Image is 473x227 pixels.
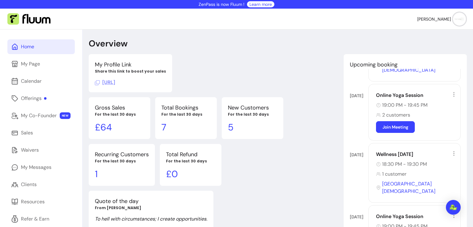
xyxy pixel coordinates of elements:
div: Waivers [21,146,39,154]
div: [DATE] [350,152,368,158]
a: Learn more [249,1,272,7]
a: My Page [7,57,75,71]
div: Clients [21,181,37,188]
p: From [PERSON_NAME] [95,205,207,210]
p: Upcoming booking [350,60,461,69]
span: [PERSON_NAME] [417,16,451,22]
a: Clients [7,177,75,192]
p: 1 [95,169,149,180]
button: avatar[PERSON_NAME] [417,13,466,25]
div: Home [21,43,34,50]
a: Join Meeting [376,121,415,133]
div: Offerings [21,95,46,102]
p: Recurring Customers [95,150,149,159]
p: Overview [89,38,127,49]
div: My Page [21,60,40,68]
p: £ 0 [166,169,215,180]
p: 7 [161,122,211,133]
p: For the last 30 days [161,112,211,117]
span: [GEOGRAPHIC_DATA][DEMOGRAPHIC_DATA] [382,180,457,195]
p: New Customers [228,103,277,112]
div: [DATE] [350,214,368,220]
a: Sales [7,125,75,140]
a: Resources [7,194,75,209]
p: ZenPass is now Fluum ! [199,1,245,7]
a: Waivers [7,143,75,157]
div: [DATE] [350,93,368,99]
div: Refer & Earn [21,215,49,223]
p: £ 64 [95,122,144,133]
a: My Messages [7,160,75,175]
p: 5 [228,122,277,133]
div: 19:00 PM - 19:45 PM [376,102,457,109]
div: Resources [21,198,45,205]
p: To hell with circumstances; I create opportunities. [95,215,207,223]
div: Online Yoga Session [376,92,457,99]
p: My Profile Link [95,60,166,69]
div: Open Intercom Messenger [446,200,461,215]
p: For the last 30 days [228,112,277,117]
a: My Co-Founder NEW [7,108,75,123]
div: Sales [21,129,33,137]
a: Refer & Earn [7,212,75,226]
img: Fluum Logo [7,13,51,25]
p: Quote of the day [95,197,207,205]
div: 1 customer [376,170,457,178]
img: avatar [453,13,466,25]
a: Home [7,39,75,54]
span: Click to copy [95,79,115,86]
p: Total Bookings [161,103,211,112]
p: For the last 30 days [166,159,215,164]
a: Calendar [7,74,75,89]
p: For the last 30 days [95,159,149,164]
p: Gross Sales [95,103,144,112]
div: Calendar [21,78,42,85]
div: Online Yoga Session [376,213,457,220]
div: 2 customers [376,111,457,119]
div: My Messages [21,164,51,171]
p: Share this link to boost your sales [95,69,166,74]
span: NEW [60,112,71,119]
div: Wellness [DATE] [376,151,457,158]
p: For the last 30 days [95,112,144,117]
a: Offerings [7,91,75,106]
div: My Co-Founder [21,112,57,119]
div: 18:30 PM - 19:30 PM [376,161,457,168]
p: Total Refund [166,150,215,159]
